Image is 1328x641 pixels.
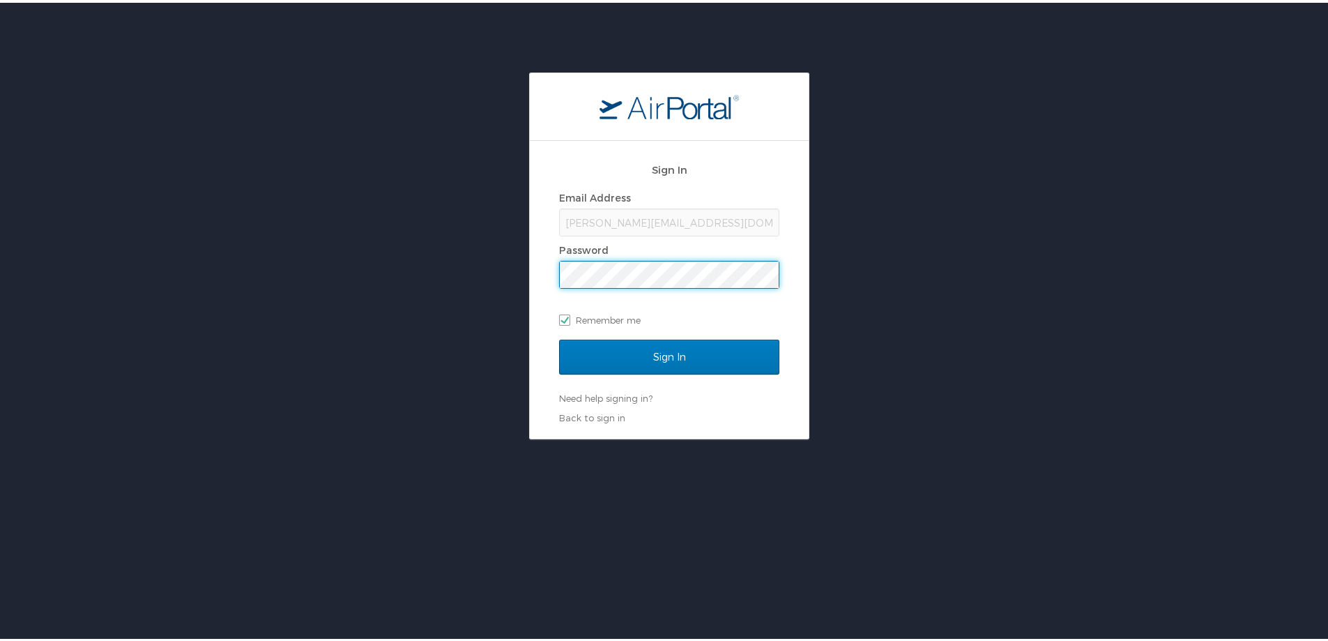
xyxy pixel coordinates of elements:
h2: Sign In [559,159,779,175]
a: Back to sign in [559,409,625,421]
input: Sign In [559,337,779,372]
a: Need help signing in? [559,390,652,401]
label: Email Address [559,189,631,201]
img: logo [600,91,739,116]
label: Password [559,241,609,253]
label: Remember me [559,307,779,328]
